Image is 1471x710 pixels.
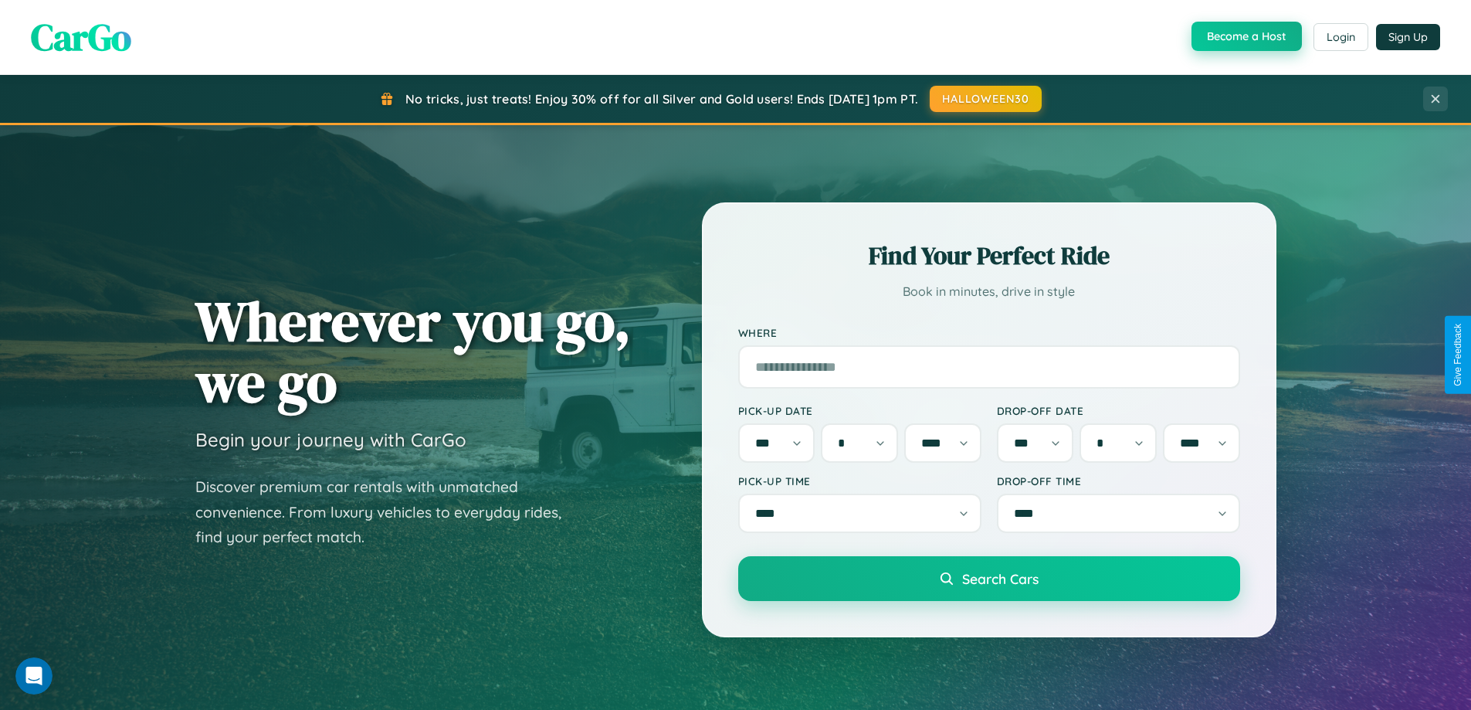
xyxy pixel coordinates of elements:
button: Login [1313,23,1368,51]
span: No tricks, just treats! Enjoy 30% off for all Silver and Gold users! Ends [DATE] 1pm PT. [405,91,918,107]
button: Sign Up [1376,24,1440,50]
label: Where [738,326,1240,339]
label: Pick-up Time [738,474,981,487]
p: Book in minutes, drive in style [738,280,1240,303]
p: Discover premium car rentals with unmatched convenience. From luxury vehicles to everyday rides, ... [195,474,581,550]
h3: Begin your journey with CarGo [195,428,466,451]
label: Drop-off Time [997,474,1240,487]
button: HALLOWEEN30 [930,86,1042,112]
button: Search Cars [738,556,1240,601]
span: Search Cars [962,570,1039,587]
iframe: Intercom live chat [15,657,53,695]
h2: Find Your Perfect Ride [738,239,1240,273]
span: CarGo [31,12,131,63]
button: Become a Host [1191,22,1302,51]
label: Pick-up Date [738,404,981,417]
h1: Wherever you go, we go [195,290,631,413]
label: Drop-off Date [997,404,1240,417]
div: Give Feedback [1452,324,1463,386]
